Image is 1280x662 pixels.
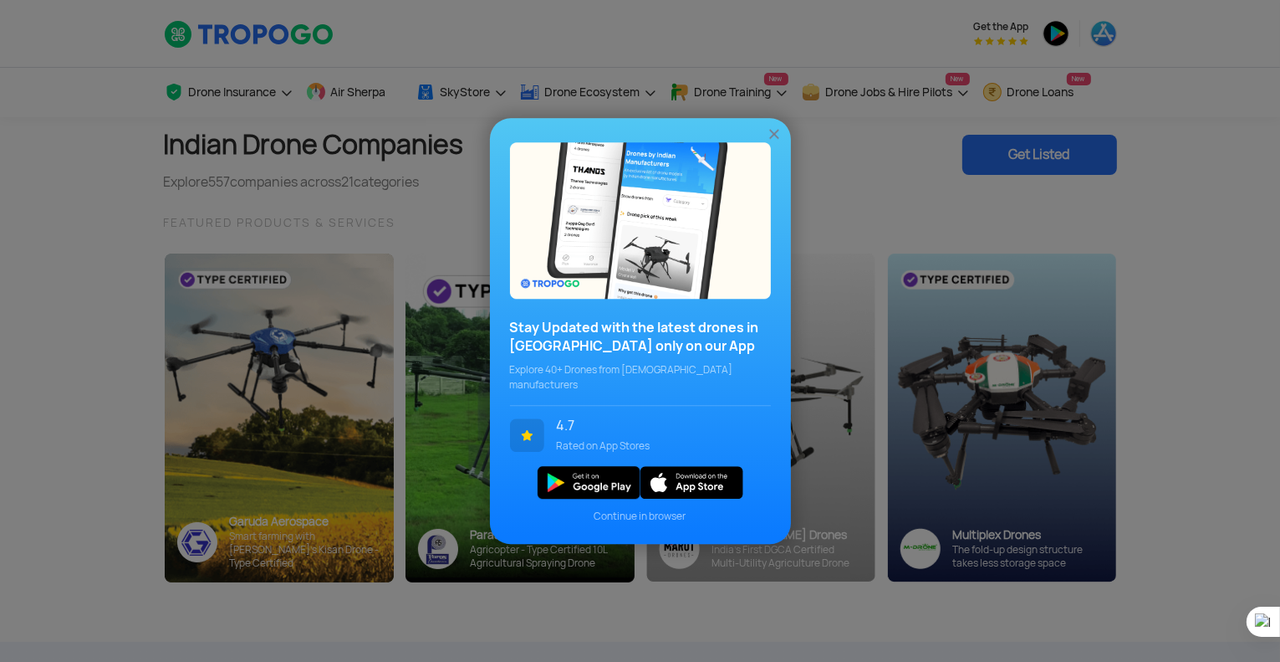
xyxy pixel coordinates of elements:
[510,319,771,356] h3: Stay Updated with the latest drones in [GEOGRAPHIC_DATA] only on our App
[557,439,758,454] span: Rated on App Stores
[510,418,544,452] img: ic_star.svg
[510,362,771,393] span: Explore 40+ Drones from [DEMOGRAPHIC_DATA] manufacturers
[510,142,771,299] img: bg_popupecosystem.png
[640,466,743,499] img: ios_new.svg
[510,509,771,524] span: Continue in browser
[557,418,758,434] span: 4.7
[766,126,783,142] img: ic_close.png
[538,466,640,499] img: img_playstore.png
